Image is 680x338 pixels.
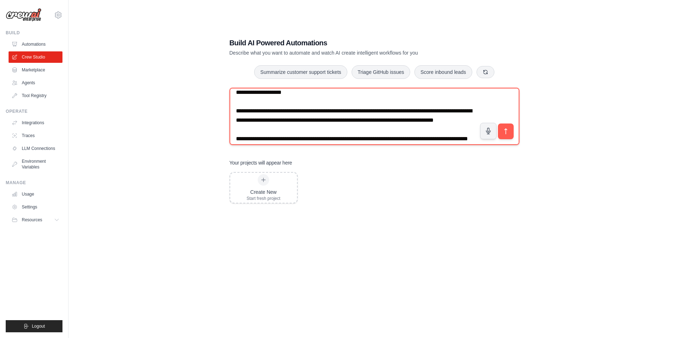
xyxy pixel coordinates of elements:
[9,90,62,101] a: Tool Registry
[9,39,62,50] a: Automations
[230,38,469,48] h1: Build AI Powered Automations
[9,188,62,200] a: Usage
[22,217,42,223] span: Resources
[9,143,62,154] a: LLM Connections
[644,304,680,338] div: Widget de chat
[644,304,680,338] iframe: Chat Widget
[230,159,292,166] h3: Your projects will appear here
[9,201,62,213] a: Settings
[6,30,62,36] div: Build
[6,109,62,114] div: Operate
[6,320,62,332] button: Logout
[254,65,347,79] button: Summarize customer support tickets
[9,130,62,141] a: Traces
[6,180,62,186] div: Manage
[9,77,62,89] a: Agents
[9,117,62,128] a: Integrations
[6,8,41,22] img: Logo
[477,66,494,78] button: Get new suggestions
[414,65,472,79] button: Score inbound leads
[247,188,281,196] div: Create New
[9,64,62,76] a: Marketplace
[9,51,62,63] a: Crew Studio
[247,196,281,201] div: Start fresh project
[9,156,62,173] a: Environment Variables
[32,323,45,329] span: Logout
[352,65,410,79] button: Triage GitHub issues
[9,214,62,226] button: Resources
[230,49,469,56] p: Describe what you want to automate and watch AI create intelligent workflows for you
[480,123,497,139] button: Click to speak your automation idea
